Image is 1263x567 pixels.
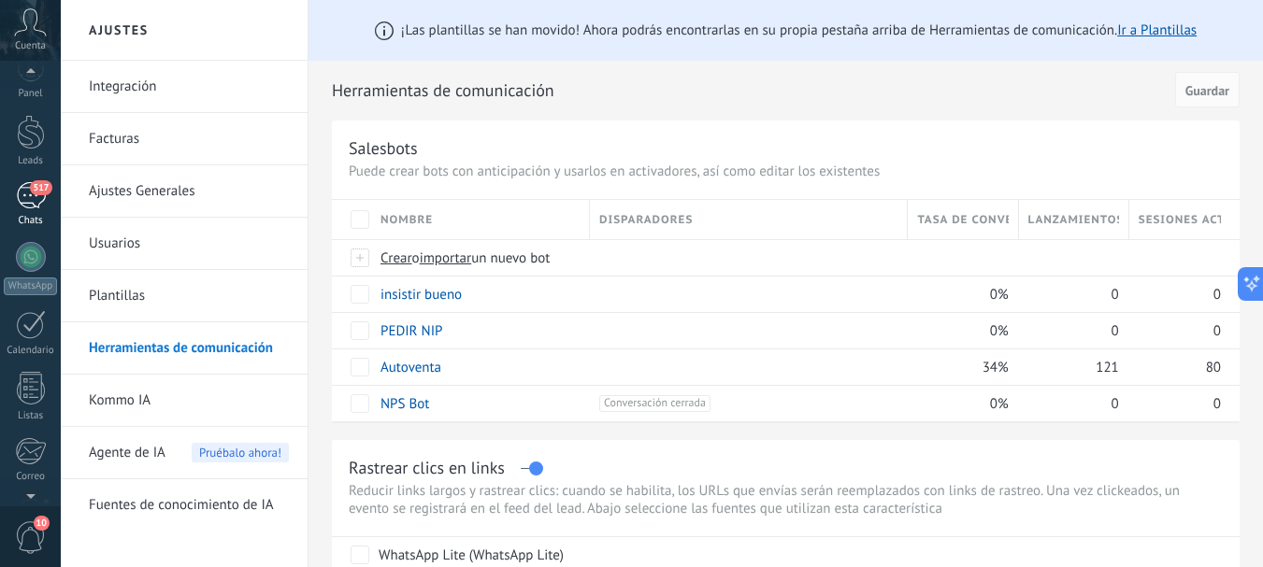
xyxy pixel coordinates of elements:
a: NPS Bot [380,395,429,413]
a: Autoventa [380,359,441,376]
span: 0% [990,322,1009,340]
div: 0 [1129,313,1221,348]
span: Conversación cerrada [599,395,710,412]
li: Kommo IA [61,375,308,427]
span: Tasa de conversión [917,211,1008,229]
span: ¡Las plantillas se han movido! Ahora podrás encontrarlas en su propia pestaña arriba de Herramien... [401,21,1197,39]
li: Agente de IA [61,427,308,479]
span: Guardar [1185,84,1229,97]
div: 0 [1019,276,1120,312]
button: Guardar [1175,72,1240,107]
a: Usuarios [89,218,289,270]
span: 0 [1112,322,1119,340]
span: 0 [1112,395,1119,413]
span: Disparadores [599,211,693,229]
span: 0 [1213,286,1221,304]
div: 0% [908,313,1009,348]
span: 0% [990,286,1009,304]
span: 0 [1213,395,1221,413]
div: Salesbots [349,137,418,159]
li: Integración [61,61,308,113]
a: PEDIR NIP [380,322,442,340]
span: Sesiones activas [1139,211,1221,229]
a: Ajustes Generales [89,165,289,218]
span: 10 [34,516,50,531]
span: 121 [1096,359,1119,376]
div: Rastrear clics en links [349,457,505,478]
li: Usuarios [61,218,308,270]
span: 0 [1112,286,1119,304]
div: Chats [4,215,58,227]
h2: Herramientas de comunicación [332,72,1169,109]
div: 0% [908,276,1009,312]
a: insistir bueno [380,286,462,304]
span: Cuenta [15,40,46,52]
span: 517 [30,180,51,195]
a: Kommo IA [89,375,289,427]
span: 80 [1206,359,1221,376]
span: Nombre [380,211,433,229]
span: importar [420,249,472,267]
span: 34% [983,359,1009,376]
a: Plantillas [89,270,289,322]
a: Integración [89,61,289,113]
div: WhatsApp Lite (WhatsApp Lite) [379,546,564,565]
li: Ajustes Generales [61,165,308,218]
a: Herramientas de comunicación [89,322,289,375]
div: 121 [1019,349,1120,385]
span: Lanzamientos totales [1028,211,1119,229]
li: Herramientas de comunicación [61,322,308,375]
p: Puede crear bots con anticipación y usarlos en activadores, así como editar los existentes [349,163,1223,180]
div: 0 [1129,386,1221,421]
span: un nuevo bot [471,249,550,267]
span: Crear [380,249,412,267]
li: Facturas [61,113,308,165]
span: 0% [990,395,1009,413]
div: 80 [1129,349,1221,385]
div: 34% [908,349,1009,385]
p: Reducir links largos y rastrear clics: cuando se habilita, los URLs que envías serán reemplazados... [349,482,1223,517]
a: Fuentes de conocimiento de IA [89,479,289,532]
div: 0% [908,386,1009,421]
div: 0 [1019,313,1120,348]
div: 0 [1019,386,1120,421]
span: Pruébalo ahora! [192,443,289,462]
div: WhatsApp [4,277,57,295]
div: Panel [4,88,58,100]
div: 0 [1129,276,1221,312]
a: Agente de IAPruébalo ahora! [89,427,289,479]
div: Calendario [4,345,58,357]
li: Plantillas [61,270,308,322]
span: Agente de IA [89,427,165,479]
a: Ir a Plantillas [1117,21,1197,39]
li: Fuentes de conocimiento de IA [61,479,308,531]
div: Listas [4,410,58,422]
a: Facturas [89,113,289,165]
div: Correo [4,471,58,483]
span: 0 [1213,322,1221,340]
div: Leads [4,155,58,167]
span: o [412,249,420,267]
